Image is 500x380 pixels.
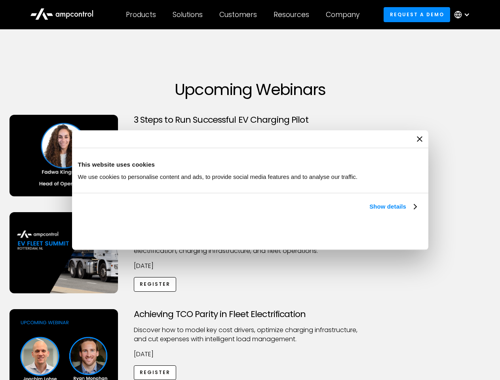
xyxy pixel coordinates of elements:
[306,220,419,243] button: Okay
[78,173,358,180] span: We use cookies to personalise content and ads, to provide social media features and to analyse ou...
[78,160,422,169] div: This website uses cookies
[173,10,203,19] div: Solutions
[274,10,309,19] div: Resources
[369,202,416,211] a: Show details
[126,10,156,19] div: Products
[134,309,367,319] h3: Achieving TCO Parity in Fleet Electrification
[326,10,359,19] div: Company
[134,350,367,359] p: [DATE]
[219,10,257,19] div: Customers
[134,365,177,380] a: Register
[134,326,367,344] p: Discover how to model key cost drivers, optimize charging infrastructure, and cut expenses with i...
[134,262,367,270] p: [DATE]
[384,7,450,22] a: Request a demo
[134,277,177,292] a: Register
[417,136,422,142] button: Close banner
[134,115,367,125] h3: 3 Steps to Run Successful EV Charging Pilot
[10,80,491,99] h1: Upcoming Webinars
